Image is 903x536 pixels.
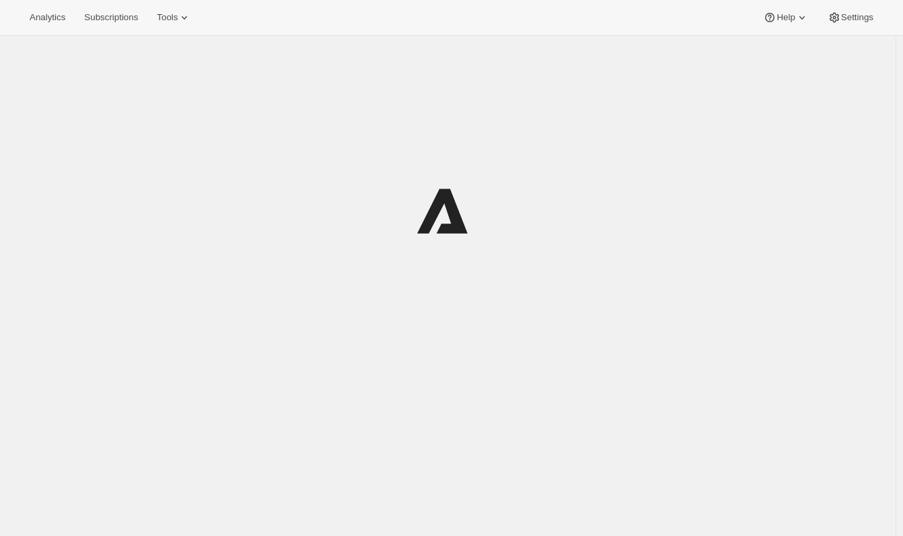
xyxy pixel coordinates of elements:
button: Subscriptions [76,8,146,27]
button: Help [755,8,816,27]
button: Settings [820,8,881,27]
span: Settings [841,12,873,23]
span: Analytics [30,12,65,23]
span: Help [776,12,795,23]
span: Subscriptions [84,12,138,23]
button: Analytics [22,8,73,27]
button: Tools [149,8,199,27]
span: Tools [157,12,178,23]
